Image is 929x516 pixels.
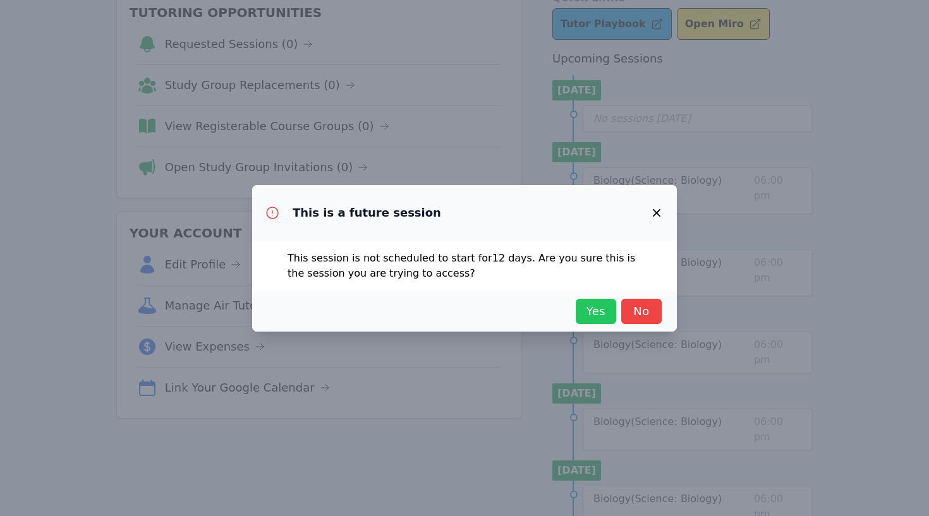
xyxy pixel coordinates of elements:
[576,299,616,324] button: Yes
[288,251,641,281] p: This session is not scheduled to start for 12 days . Are you sure this is the session you are try...
[628,303,655,320] span: No
[621,299,662,324] button: No
[293,205,441,220] h3: This is a future session
[582,303,610,320] span: Yes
